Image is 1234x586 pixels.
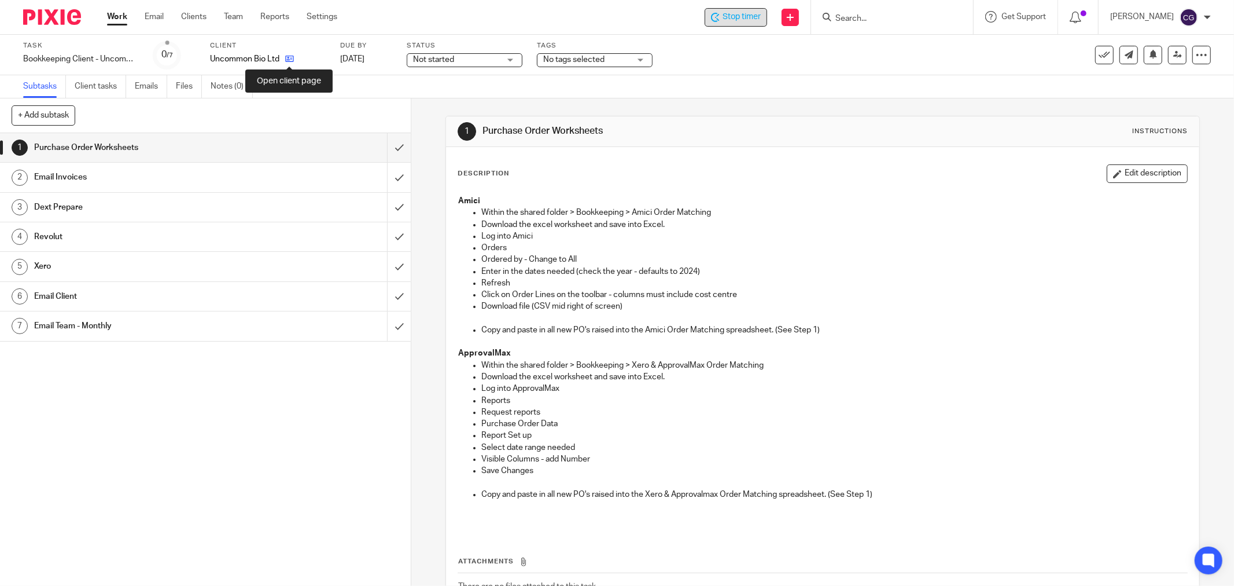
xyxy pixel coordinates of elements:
p: Refresh [481,277,1187,289]
input: Search [834,14,938,24]
p: Save Changes [481,465,1187,477]
div: Bookkeeping Client - Uncommon [23,53,139,65]
p: Enter in the dates needed (check the year - defaults to 2024) [481,266,1187,277]
p: Uncommon Bio Ltd [210,53,279,65]
label: Tags [537,41,653,50]
div: Uncommon Bio Ltd - Bookkeeping Client - Uncommon [705,8,767,27]
p: Reports [481,395,1187,406]
h1: Email Client [34,288,262,305]
h1: Purchase Order Worksheets [482,125,848,137]
a: Audit logs [261,75,306,98]
small: /7 [167,52,173,58]
p: Purchase Order Data [481,418,1187,430]
p: Within the shared folder > Bookkeeping > Amici Order Matching [481,207,1187,218]
a: Notes (0) [211,75,253,98]
p: Download the excel worksheet and save into Excel. [481,219,1187,230]
label: Due by [340,41,392,50]
a: Work [107,11,127,23]
p: Visible Columns - add Number [481,453,1187,465]
span: Not started [413,56,454,64]
a: Clients [181,11,207,23]
p: Within the shared folder > Bookkeeping > Xero & ApprovalMax Order Matching [481,360,1187,371]
span: Stop timer [723,11,761,23]
strong: ApprovalMax [458,349,511,357]
div: 2 [12,170,28,186]
h1: Email Team - Monthly [34,317,262,335]
a: Subtasks [23,75,66,98]
a: Reports [260,11,289,23]
div: 6 [12,288,28,305]
p: Download the excel worksheet and save into Excel. [481,371,1187,383]
a: Emails [135,75,167,98]
a: Email [145,11,164,23]
div: 1 [12,140,28,156]
p: Click on Order Lines on the toolbar - columns must include cost centre [481,289,1187,301]
label: Task [23,41,139,50]
p: Report Set up [481,430,1187,441]
span: Get Support [1001,13,1046,21]
p: Orders [481,242,1187,254]
div: 1 [458,122,476,141]
h1: Email Invoices [34,169,262,186]
a: Client tasks [75,75,126,98]
h1: Xero [34,258,262,275]
div: 3 [12,199,28,215]
div: 7 [12,318,28,334]
div: Instructions [1132,127,1188,136]
p: Copy and paste in all new PO's raised into the Amici Order Matching spreadsheet. (See Step 1) [481,324,1187,336]
h1: Purchase Order Worksheets [34,139,262,156]
strong: Amici [458,197,480,205]
a: Team [224,11,243,23]
h1: Dext Prepare [34,199,262,216]
p: Download file (CSV mid right of screen) [481,301,1187,312]
img: svg%3E [1180,8,1198,27]
p: Description [458,169,509,178]
span: No tags selected [543,56,605,64]
a: Settings [307,11,337,23]
label: Status [407,41,522,50]
p: Log into Amici [481,230,1187,242]
p: Request reports [481,406,1187,418]
p: Ordered by - Change to All [481,254,1187,265]
p: Log into ApprovalMax [481,383,1187,394]
a: Files [176,75,202,98]
div: 4 [12,229,28,245]
label: Client [210,41,326,50]
p: Copy and paste in all new PO's raised into the Xero & Approvalmax Order Matching spreadsheet. (Se... [481,489,1187,500]
button: Edit description [1107,164,1188,183]
p: [PERSON_NAME] [1110,11,1174,23]
img: Pixie [23,9,81,25]
h1: Revolut [34,228,262,246]
p: Select date range needed [481,442,1187,453]
div: 5 [12,259,28,275]
div: 0 [161,48,173,61]
button: + Add subtask [12,105,75,125]
span: Attachments [458,558,514,565]
span: [DATE] [340,55,364,63]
